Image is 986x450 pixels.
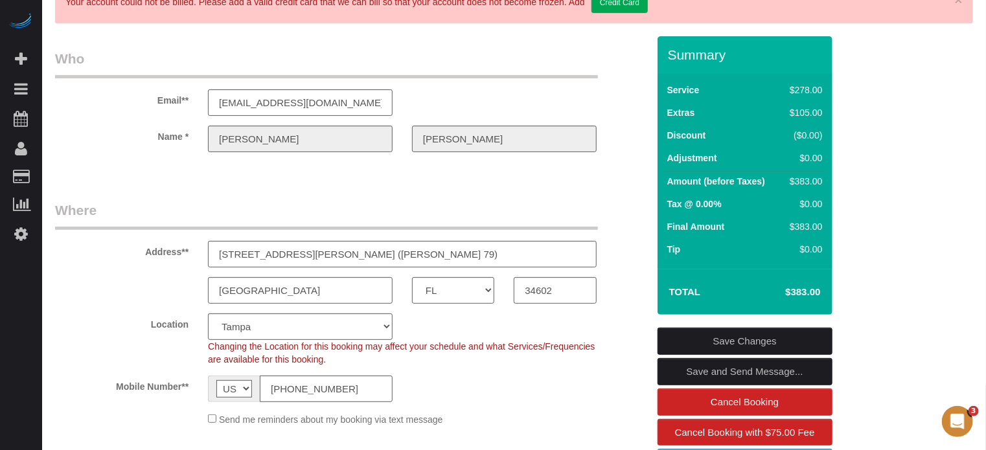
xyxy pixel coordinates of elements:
[658,388,832,416] a: Cancel Booking
[219,414,443,425] span: Send me reminders about my booking via text message
[658,419,832,446] a: Cancel Booking with $75.00 Fee
[667,243,681,256] label: Tip
[667,220,725,233] label: Final Amount
[667,106,695,119] label: Extras
[55,201,598,230] legend: Where
[45,376,198,393] label: Mobile Number**
[55,49,598,78] legend: Who
[667,84,700,96] label: Service
[785,106,822,119] div: $105.00
[785,152,822,164] div: $0.00
[514,277,596,304] input: Zip Code**
[45,126,198,143] label: Name *
[412,126,597,152] input: Last Name**
[667,129,706,142] label: Discount
[208,126,393,152] input: First Name**
[942,406,973,437] iframe: Intercom live chat
[675,427,815,438] span: Cancel Booking with $75.00 Fee
[669,286,701,297] strong: Total
[785,129,822,142] div: ($0.00)
[208,341,595,365] span: Changing the Location for this booking may affect your schedule and what Services/Frequencies are...
[785,175,822,188] div: $383.00
[785,220,822,233] div: $383.00
[658,328,832,355] a: Save Changes
[260,376,393,402] input: Mobile Number**
[785,243,822,256] div: $0.00
[785,84,822,96] div: $278.00
[658,358,832,385] a: Save and Send Message...
[8,13,34,31] img: Automaid Logo
[746,287,820,298] h4: $383.00
[668,47,826,62] h3: Summary
[969,406,979,416] span: 3
[667,175,765,188] label: Amount (before Taxes)
[667,152,717,164] label: Adjustment
[45,313,198,331] label: Location
[667,197,722,210] label: Tax @ 0.00%
[785,197,822,210] div: $0.00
